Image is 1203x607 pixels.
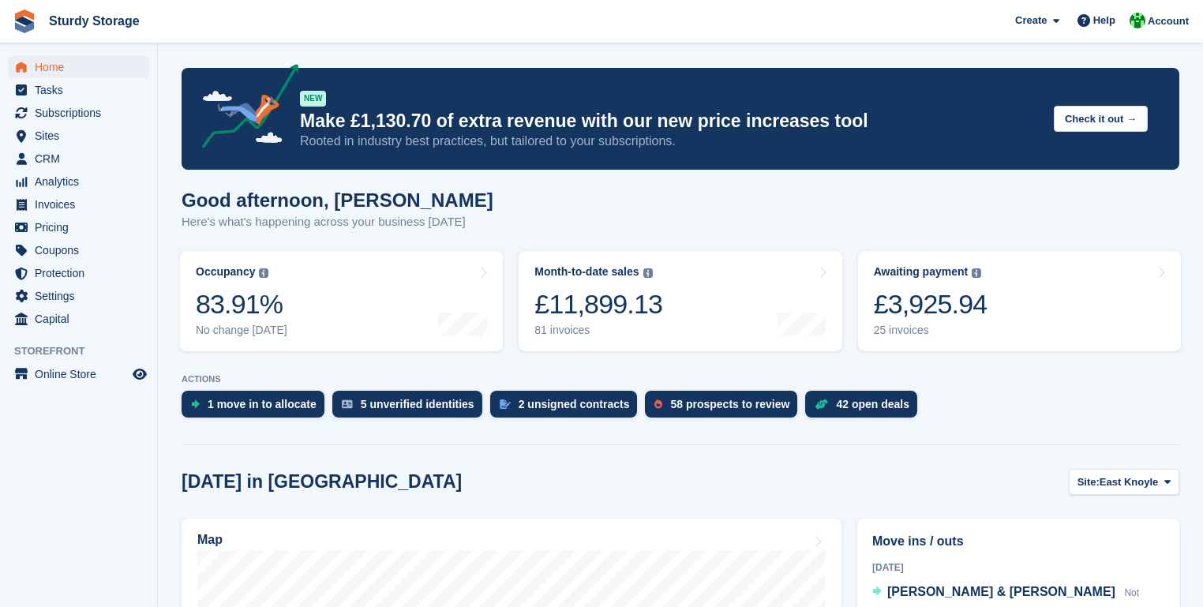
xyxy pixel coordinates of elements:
[670,398,789,410] div: 58 prospects to review
[1069,469,1179,495] button: Site: East Knoyle
[1015,13,1047,28] span: Create
[130,365,149,384] a: Preview store
[300,110,1041,133] p: Make £1,130.70 of extra revenue with our new price increases tool
[8,193,149,215] a: menu
[534,288,662,320] div: £11,899.13
[191,399,200,409] img: move_ins_to_allocate_icon-fdf77a2bb77ea45bf5b3d319d69a93e2d87916cf1d5bf7949dd705db3b84f3ca.svg
[35,262,129,284] span: Protection
[1054,106,1148,132] button: Check it out →
[300,91,326,107] div: NEW
[35,239,129,261] span: Coupons
[8,308,149,330] a: menu
[815,399,828,410] img: deal-1b604bf984904fb50ccaf53a9ad4b4a5d6e5aea283cecdc64d6e3604feb123c2.svg
[643,268,653,278] img: icon-info-grey-7440780725fd019a000dd9b08b2336e03edf1995a4989e88bcd33f0948082b44.svg
[654,399,662,409] img: prospect-51fa495bee0391a8d652442698ab0144808aea92771e9ea1ae160a38d050c398.svg
[35,193,129,215] span: Invoices
[874,324,988,337] div: 25 invoices
[534,324,662,337] div: 81 invoices
[35,125,129,147] span: Sites
[43,8,146,34] a: Sturdy Storage
[8,216,149,238] a: menu
[259,268,268,278] img: icon-info-grey-7440780725fd019a000dd9b08b2336e03edf1995a4989e88bcd33f0948082b44.svg
[196,265,255,279] div: Occupancy
[182,391,332,425] a: 1 move in to allocate
[858,251,1181,351] a: Awaiting payment £3,925.94 25 invoices
[519,251,841,351] a: Month-to-date sales £11,899.13 81 invoices
[35,56,129,78] span: Home
[300,133,1041,150] p: Rooted in industry best practices, but tailored to your subscriptions.
[8,239,149,261] a: menu
[8,148,149,170] a: menu
[645,391,805,425] a: 58 prospects to review
[197,533,223,547] h2: Map
[35,148,129,170] span: CRM
[1130,13,1145,28] img: Simon Sturdy
[180,251,503,351] a: Occupancy 83.91% No change [DATE]
[8,262,149,284] a: menu
[519,398,630,410] div: 2 unsigned contracts
[196,324,287,337] div: No change [DATE]
[874,288,988,320] div: £3,925.94
[35,285,129,307] span: Settings
[182,189,493,211] h1: Good afternoon, [PERSON_NAME]
[534,265,639,279] div: Month-to-date sales
[208,398,317,410] div: 1 move in to allocate
[8,56,149,78] a: menu
[13,9,36,33] img: stora-icon-8386f47178a22dfd0bd8f6a31ec36ba5ce8667c1dd55bd0f319d3a0aa187defe.svg
[35,79,129,101] span: Tasks
[872,560,1164,575] div: [DATE]
[972,268,981,278] img: icon-info-grey-7440780725fd019a000dd9b08b2336e03edf1995a4989e88bcd33f0948082b44.svg
[490,391,646,425] a: 2 unsigned contracts
[1093,13,1115,28] span: Help
[1100,474,1158,490] span: East Knoyle
[332,391,490,425] a: 5 unverified identities
[35,170,129,193] span: Analytics
[35,308,129,330] span: Capital
[8,79,149,101] a: menu
[182,471,462,493] h2: [DATE] in [GEOGRAPHIC_DATA]
[8,363,149,385] a: menu
[35,102,129,124] span: Subscriptions
[189,64,299,154] img: price-adjustments-announcement-icon-8257ccfd72463d97f412b2fc003d46551f7dbcb40ab6d574587a9cd5c0d94...
[8,102,149,124] a: menu
[805,391,925,425] a: 42 open deals
[35,216,129,238] span: Pricing
[8,285,149,307] a: menu
[342,399,353,409] img: verify_identity-adf6edd0f0f0b5bbfe63781bf79b02c33cf7c696d77639b501bdc392416b5a36.svg
[8,170,149,193] a: menu
[182,374,1179,384] p: ACTIONS
[1077,474,1100,490] span: Site:
[8,125,149,147] a: menu
[35,363,129,385] span: Online Store
[14,343,157,359] span: Storefront
[872,532,1164,551] h2: Move ins / outs
[500,399,511,409] img: contract_signature_icon-13c848040528278c33f63329250d36e43548de30e8caae1d1a13099fd9432cc5.svg
[182,213,493,231] p: Here's what's happening across your business [DATE]
[887,585,1115,598] span: [PERSON_NAME] & [PERSON_NAME]
[874,265,969,279] div: Awaiting payment
[1148,13,1189,29] span: Account
[196,288,287,320] div: 83.91%
[361,398,474,410] div: 5 unverified identities
[836,398,909,410] div: 42 open deals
